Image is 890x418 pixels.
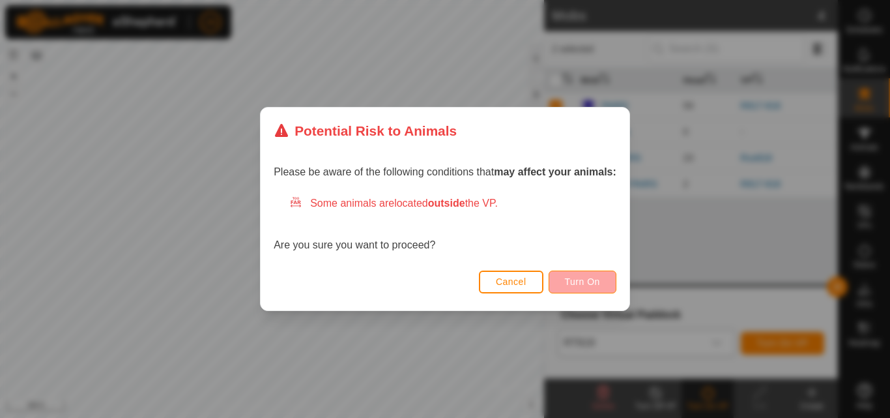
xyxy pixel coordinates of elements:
[549,271,616,293] button: Turn On
[496,276,526,287] span: Cancel
[479,271,543,293] button: Cancel
[274,166,616,177] span: Please be aware of the following conditions that
[428,198,465,209] strong: outside
[274,121,457,141] div: Potential Risk to Animals
[494,166,616,177] strong: may affect your animals:
[274,196,616,253] div: Are you sure you want to proceed?
[565,276,600,287] span: Turn On
[289,196,616,211] div: Some animals are
[394,198,498,209] span: located the VP.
